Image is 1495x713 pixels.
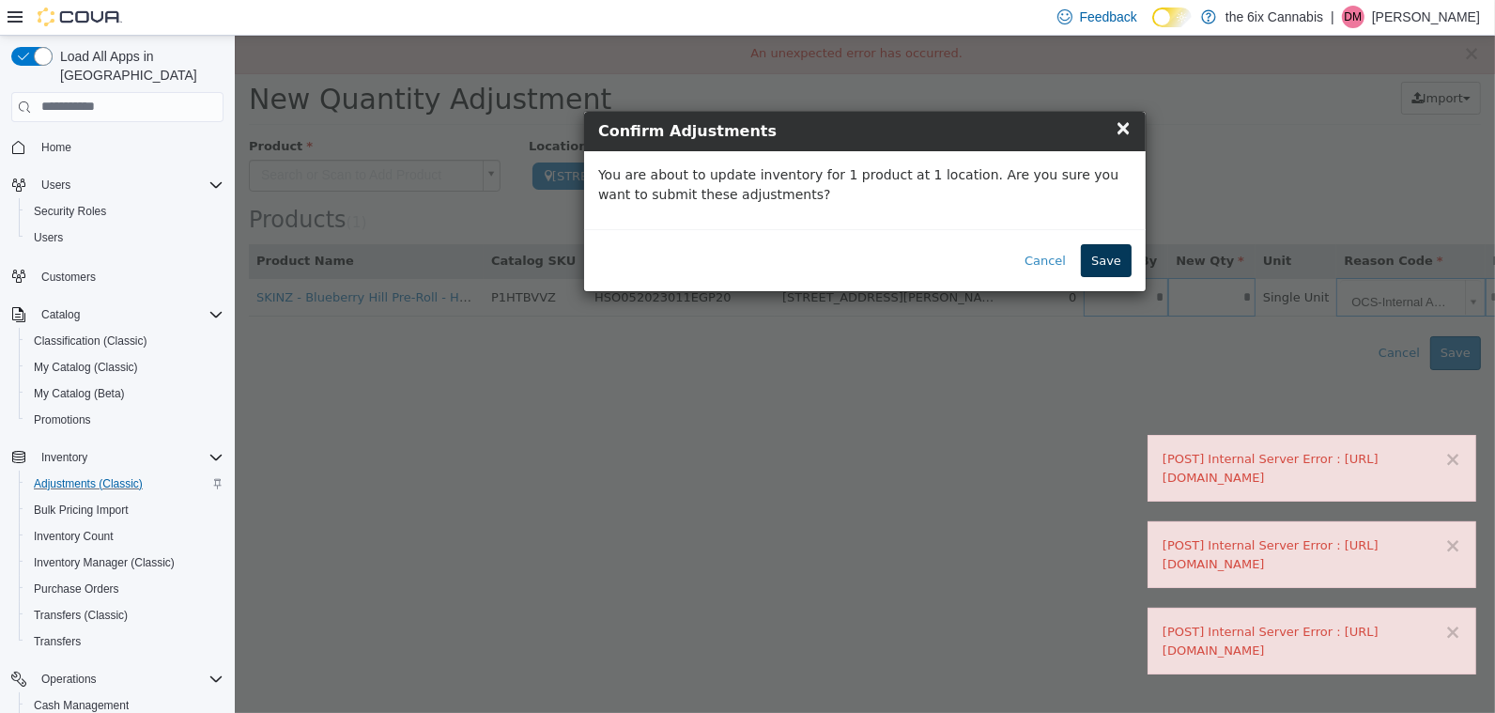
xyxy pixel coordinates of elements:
span: Adjustments (Classic) [34,476,143,491]
span: My Catalog (Classic) [34,360,138,375]
button: Purchase Orders [19,576,231,602]
span: My Catalog (Beta) [34,386,125,401]
button: Inventory [34,446,95,469]
a: Bulk Pricing Import [26,499,136,521]
div: Dhwanit Modi [1342,6,1364,28]
button: Save [846,209,897,242]
p: the 6ix Cannabis [1225,6,1323,28]
button: × [1210,501,1226,520]
span: Inventory Manager (Classic) [26,551,223,574]
span: Transfers [26,630,223,653]
a: Home [34,136,79,159]
span: Users [26,226,223,249]
span: Transfers (Classic) [34,608,128,623]
p: [PERSON_NAME] [1372,6,1480,28]
div: [POST] Internal Server Error : [URL][DOMAIN_NAME] [928,414,1226,451]
button: Inventory Manager (Classic) [19,550,231,576]
a: Promotions [26,409,99,431]
span: DM [1345,6,1363,28]
p: | [1331,6,1334,28]
span: Classification (Classic) [34,333,147,349]
button: Cancel [779,209,841,242]
a: Classification (Classic) [26,330,155,352]
span: Inventory Count [26,525,223,548]
span: × [880,81,897,103]
a: Users [26,226,70,249]
div: [POST] Internal Server Error : [URL][DOMAIN_NAME] [928,501,1226,537]
span: Purchase Orders [34,581,119,597]
span: Customers [41,270,96,285]
button: My Catalog (Beta) [19,380,231,407]
a: Adjustments (Classic) [26,473,150,495]
span: Inventory [41,450,87,465]
span: Bulk Pricing Import [26,499,223,521]
button: Home [4,133,231,161]
span: Operations [41,672,97,687]
button: Promotions [19,407,231,433]
button: Users [4,172,231,198]
span: Customers [34,264,223,287]
span: Load All Apps in [GEOGRAPHIC_DATA] [53,47,223,85]
a: My Catalog (Classic) [26,356,146,379]
a: Inventory Manager (Classic) [26,551,182,574]
input: Dark Mode [1152,8,1192,27]
button: Catalog [4,302,231,328]
img: Cova [38,8,122,26]
span: Inventory Count [34,529,114,544]
button: Classification (Classic) [19,328,231,354]
button: Operations [4,666,231,692]
button: Catalog [34,303,87,326]
button: Transfers (Classic) [19,602,231,628]
span: Purchase Orders [26,578,223,600]
button: My Catalog (Classic) [19,354,231,380]
a: Transfers (Classic) [26,604,135,627]
a: My Catalog (Beta) [26,382,132,405]
a: Transfers [26,630,88,653]
span: Users [41,178,70,193]
a: Purchase Orders [26,578,127,600]
span: Feedback [1080,8,1137,26]
button: Inventory Count [19,523,231,550]
button: Customers [4,262,231,289]
span: Adjustments (Classic) [26,473,223,495]
span: Security Roles [26,200,223,223]
button: Bulk Pricing Import [19,497,231,523]
button: Operations [34,668,104,690]
button: Transfers [19,628,231,655]
span: Home [41,140,71,155]
span: Catalog [34,303,223,326]
button: Adjustments (Classic) [19,471,231,497]
a: Customers [34,266,103,288]
span: My Catalog (Classic) [26,356,223,379]
span: Catalog [41,307,80,322]
button: Inventory [4,444,231,471]
span: Promotions [34,412,91,427]
span: Users [34,230,63,245]
span: Inventory Manager (Classic) [34,555,175,570]
button: × [1210,587,1226,607]
span: Classification (Classic) [26,330,223,352]
span: Home [34,135,223,159]
span: Users [34,174,223,196]
button: Users [34,174,78,196]
span: Cash Management [34,698,129,713]
span: Inventory [34,446,223,469]
span: Security Roles [34,204,106,219]
span: Dark Mode [1152,27,1153,28]
a: Inventory Count [26,525,121,548]
p: You are about to update inventory for 1 product at 1 location. Are you sure you want to submit th... [363,130,897,169]
span: Operations [34,668,223,690]
span: My Catalog (Beta) [26,382,223,405]
a: Security Roles [26,200,114,223]
button: Users [19,225,231,251]
span: Transfers (Classic) [26,604,223,627]
span: Bulk Pricing Import [34,503,129,518]
button: × [1210,414,1226,434]
button: Security Roles [19,198,231,225]
div: [POST] Internal Server Error : [URL][DOMAIN_NAME] [928,587,1226,624]
span: Transfers [34,634,81,649]
h4: Confirm Adjustments [363,85,897,107]
span: Promotions [26,409,223,431]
